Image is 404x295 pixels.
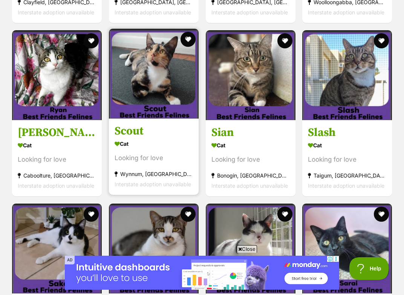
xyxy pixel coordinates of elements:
[18,125,96,140] h3: [PERSON_NAME]
[308,182,384,189] span: Interstate adoption unavailable
[115,9,191,15] span: Interstate adoption unavailable
[18,140,96,151] div: Cat
[211,170,290,181] div: Bonogin, [GEOGRAPHIC_DATA]
[211,182,288,189] span: Interstate adoption unavailable
[206,120,295,196] a: Sian Cat Looking for love Bonogin, [GEOGRAPHIC_DATA] Interstate adoption unavailable favourite
[18,182,94,189] span: Interstate adoption unavailable
[302,120,392,196] a: Slash Cat Looking for love Taigum, [GEOGRAPHIC_DATA] Interstate adoption unavailable favourite
[12,204,102,293] img: Sake
[18,170,96,181] div: Caboolture, [GEOGRAPHIC_DATA]
[237,245,257,253] span: Close
[308,170,386,181] div: Taigum, [GEOGRAPHIC_DATA]
[302,204,392,293] img: Sarai
[65,256,75,264] span: AD
[18,154,96,165] div: Looking for love
[181,32,196,47] button: favourite
[308,9,384,15] span: Interstate adoption unavailable
[308,140,386,151] div: Cat
[206,204,295,293] img: Rose
[109,118,199,195] a: Scout Cat Looking for love Wynnum, [GEOGRAPHIC_DATA] Interstate adoption unavailable favourite
[115,138,193,149] div: Cat
[115,169,193,179] div: Wynnum, [GEOGRAPHIC_DATA]
[308,125,386,140] h3: Slash
[211,125,290,140] h3: Sian
[84,33,99,48] button: favourite
[181,207,196,222] button: favourite
[308,154,386,165] div: Looking for love
[277,207,292,222] button: favourite
[211,154,290,165] div: Looking for love
[206,30,295,120] img: Sian
[211,140,290,151] div: Cat
[277,33,292,48] button: favourite
[115,124,193,138] h3: Scout
[12,30,102,120] img: Ryan
[109,204,199,293] img: Sweeney
[18,9,94,15] span: Interstate adoption unavailable
[115,181,191,187] span: Interstate adoption unavailable
[202,291,202,291] iframe: Advertisement
[115,153,193,163] div: Looking for love
[84,207,99,222] button: favourite
[374,33,389,48] button: favourite
[349,257,389,280] iframe: Help Scout Beacon - Open
[109,29,199,119] img: Scout
[374,207,389,222] button: favourite
[12,120,102,196] a: [PERSON_NAME] Cat Looking for love Caboolture, [GEOGRAPHIC_DATA] Interstate adoption unavailable ...
[211,9,288,15] span: Interstate adoption unavailable
[302,30,392,120] img: Slash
